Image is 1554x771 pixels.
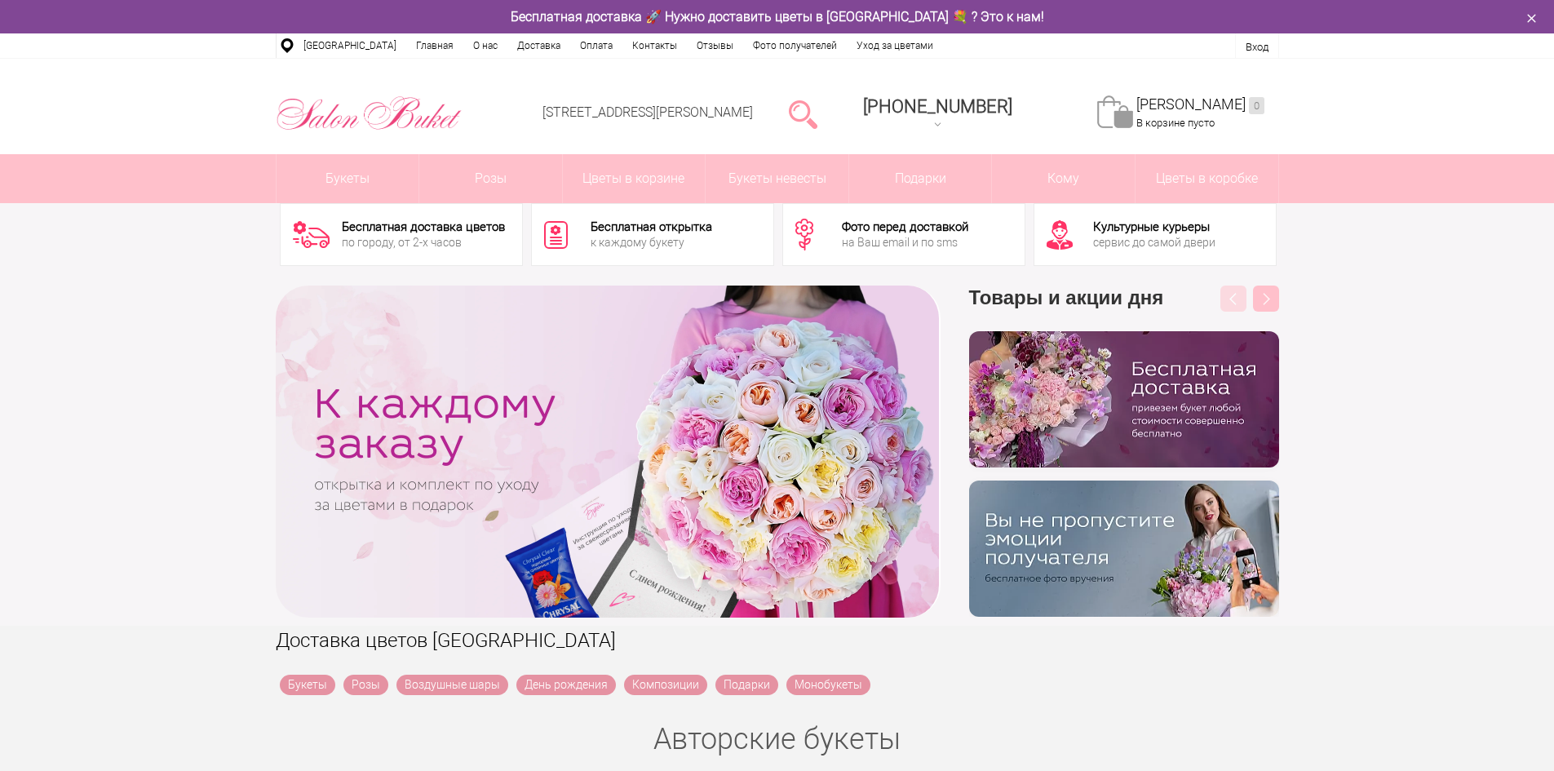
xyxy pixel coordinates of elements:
[563,154,706,203] a: Цветы в корзине
[1246,41,1268,53] a: Вход
[842,237,968,248] div: на Ваш email и по sms
[653,722,901,756] a: Авторские букеты
[786,675,870,695] a: Монобукеты
[847,33,943,58] a: Уход за цветами
[1249,97,1264,114] ins: 0
[622,33,687,58] a: Контакты
[849,154,992,203] a: Подарки
[969,331,1279,467] img: hpaj04joss48rwypv6hbykmvk1dj7zyr.png.webp
[743,33,847,58] a: Фото получателей
[853,91,1022,137] a: [PHONE_NUMBER]
[343,675,388,695] a: Розы
[969,286,1279,331] h3: Товары и акции дня
[624,675,707,695] a: Композиции
[591,237,712,248] div: к каждому букету
[542,104,753,120] a: [STREET_ADDRESS][PERSON_NAME]
[516,675,616,695] a: День рождения
[969,481,1279,617] img: v9wy31nijnvkfycrkduev4dhgt9psb7e.png.webp
[1136,117,1215,129] span: В корзине пусто
[591,221,712,233] div: Бесплатная открытка
[263,8,1291,25] div: Бесплатная доставка 🚀 Нужно доставить цветы в [GEOGRAPHIC_DATA] 💐 ? Это к нам!
[463,33,507,58] a: О нас
[842,221,968,233] div: Фото перед доставкой
[1253,286,1279,312] button: Next
[992,154,1135,203] span: Кому
[342,237,505,248] div: по городу, от 2-х часов
[276,92,463,135] img: Цветы Нижний Новгород
[277,154,419,203] a: Букеты
[570,33,622,58] a: Оплата
[507,33,570,58] a: Доставка
[342,221,505,233] div: Бесплатная доставка цветов
[687,33,743,58] a: Отзывы
[419,154,562,203] a: Розы
[863,96,1012,117] span: [PHONE_NUMBER]
[406,33,463,58] a: Главная
[1136,95,1264,114] a: [PERSON_NAME]
[280,675,335,695] a: Букеты
[294,33,406,58] a: [GEOGRAPHIC_DATA]
[1136,154,1278,203] a: Цветы в коробке
[276,626,1279,655] h1: Доставка цветов [GEOGRAPHIC_DATA]
[715,675,778,695] a: Подарки
[706,154,848,203] a: Букеты невесты
[1093,221,1215,233] div: Культурные курьеры
[1093,237,1215,248] div: сервис до самой двери
[396,675,508,695] a: Воздушные шары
